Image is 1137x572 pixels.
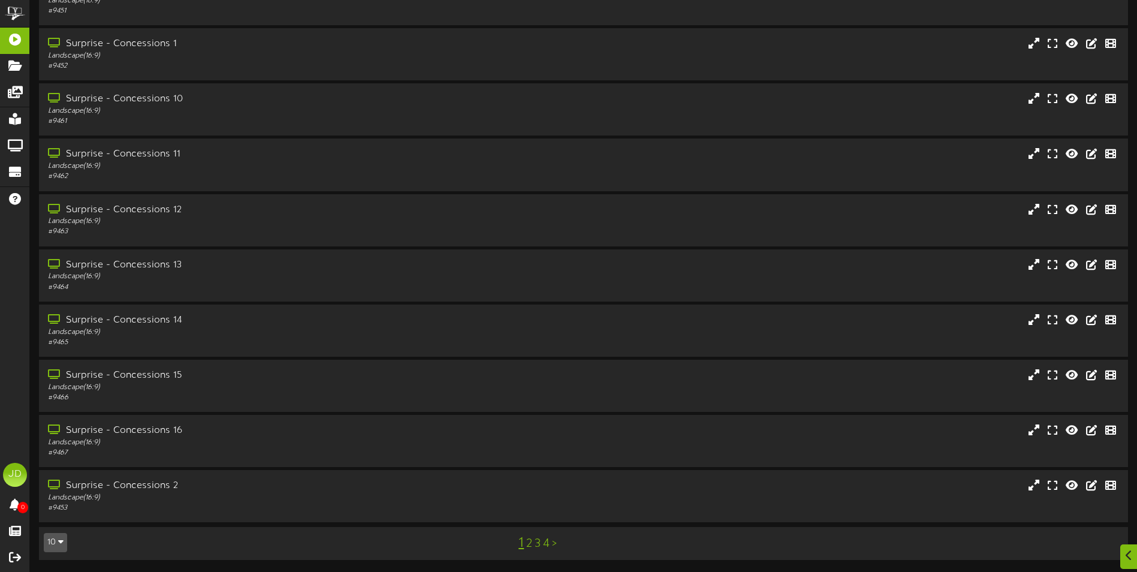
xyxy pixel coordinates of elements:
[48,393,484,403] div: # 9466
[48,479,484,493] div: Surprise - Concessions 2
[526,537,532,550] a: 2
[48,338,484,348] div: # 9465
[48,203,484,217] div: Surprise - Concessions 12
[48,161,484,171] div: Landscape ( 16:9 )
[48,6,484,16] div: # 9451
[48,51,484,61] div: Landscape ( 16:9 )
[535,537,541,550] a: 3
[48,493,484,503] div: Landscape ( 16:9 )
[48,258,484,272] div: Surprise - Concessions 13
[552,537,557,550] a: >
[48,171,484,182] div: # 9462
[3,463,27,487] div: JD
[48,438,484,448] div: Landscape ( 16:9 )
[48,383,484,393] div: Landscape ( 16:9 )
[48,37,484,51] div: Surprise - Concessions 1
[48,448,484,458] div: # 9467
[48,61,484,71] div: # 9452
[17,502,28,513] span: 0
[48,147,484,161] div: Surprise - Concessions 11
[543,537,550,550] a: 4
[48,106,484,116] div: Landscape ( 16:9 )
[48,282,484,293] div: # 9464
[48,327,484,338] div: Landscape ( 16:9 )
[48,503,484,513] div: # 9453
[48,216,484,227] div: Landscape ( 16:9 )
[48,424,484,438] div: Surprise - Concessions 16
[48,227,484,237] div: # 9463
[48,314,484,327] div: Surprise - Concessions 14
[48,369,484,383] div: Surprise - Concessions 15
[48,116,484,127] div: # 9461
[48,272,484,282] div: Landscape ( 16:9 )
[44,533,67,552] button: 10
[518,535,524,551] a: 1
[48,92,484,106] div: Surprise - Concessions 10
